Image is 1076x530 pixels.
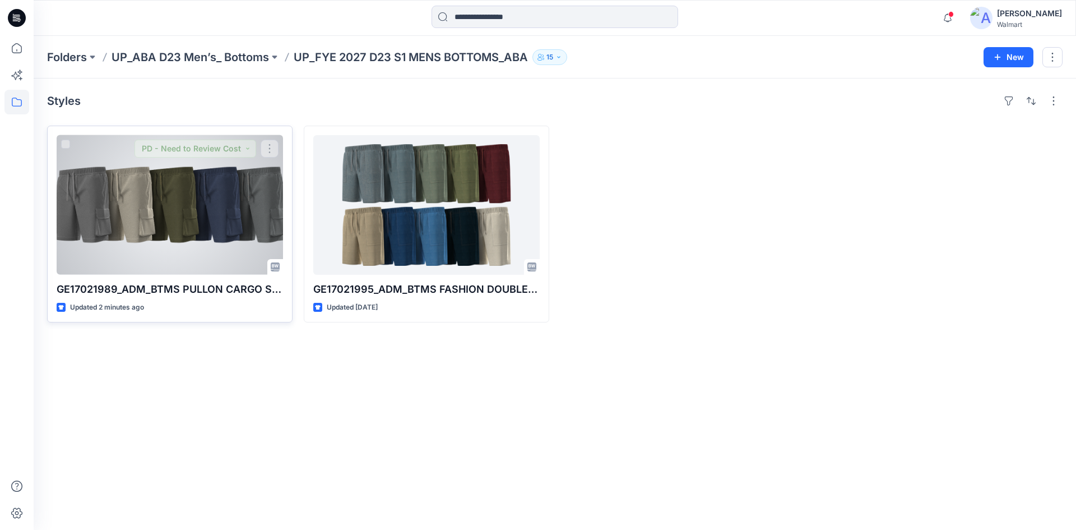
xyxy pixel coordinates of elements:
[546,51,553,63] p: 15
[313,135,540,275] a: GE17021995_ADM_BTMS FASHION DOUBLECLOTH SHORT
[47,49,87,65] a: Folders
[970,7,992,29] img: avatar
[47,94,81,108] h4: Styles
[997,20,1062,29] div: Walmart
[294,49,528,65] p: UP_FYE 2027 D23 S1 MENS BOTTOMS_ABA
[984,47,1033,67] button: New
[997,7,1062,20] div: [PERSON_NAME]
[70,302,144,314] p: Updated 2 minutes ago
[57,135,283,275] a: GE17021989_ADM_BTMS PULLON CARGO SHORT
[57,282,283,297] p: GE17021989_ADM_BTMS PULLON CARGO SHORT
[313,282,540,297] p: GE17021995_ADM_BTMS FASHION DOUBLECLOTH SHORT
[327,302,378,314] p: Updated [DATE]
[112,49,269,65] a: UP_ABA D23 Men’s_ Bottoms
[532,49,567,65] button: 15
